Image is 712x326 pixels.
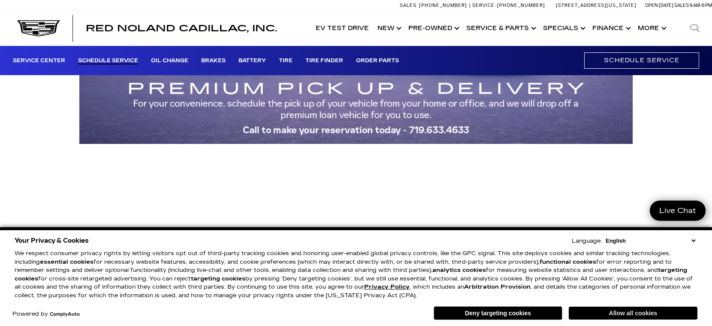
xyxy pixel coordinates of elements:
[15,267,687,282] strong: targeting cookies
[464,283,531,290] strong: Arbitration Provision
[539,11,588,46] a: Specials
[400,3,418,8] span: Sales:
[78,58,138,64] a: Schedule Service
[12,311,80,317] div: Powered by
[650,201,706,221] a: Live Chat
[364,283,410,290] u: Privacy Policy
[674,3,690,8] span: Sales:
[40,259,94,265] strong: essential cookies
[279,58,293,64] a: Tire
[655,206,700,216] span: Live Chat
[588,11,634,46] a: Finance
[373,11,404,46] a: New
[634,11,669,46] button: More
[86,24,277,33] a: Red Noland Cadillac, Inc.
[311,11,373,46] a: EV Test Drive
[434,306,562,320] button: Deny targeting cookies
[356,58,399,64] a: Order Parts
[15,250,697,300] p: We respect consumer privacy rights by letting visitors opt out of third-party tracking cookies an...
[238,58,266,64] a: Battery
[569,307,697,320] button: Allow all cookies
[469,3,547,8] a: Service: [PHONE_NUMBER]
[462,11,539,46] a: Service & Parts
[540,259,596,265] strong: functional cookies
[645,3,673,8] span: Open [DATE]
[151,58,188,64] a: Oil Change
[678,11,712,46] div: Search
[305,58,343,64] a: Tire Finder
[497,3,545,8] span: [PHONE_NUMBER]
[50,312,80,317] a: ComplyAuto
[400,3,469,8] a: Sales: [PHONE_NUMBER]
[690,3,712,8] span: 9 AM-6 PM
[15,235,89,247] span: Your Privacy & Cookies
[201,58,226,64] a: Brakes
[86,23,277,34] span: Red Noland Cadillac, Inc.
[13,58,65,64] a: Service Center
[17,20,60,37] img: Cadillac Dark Logo with Cadillac White Text
[191,275,245,282] strong: targeting cookies
[419,3,467,8] span: [PHONE_NUMBER]
[404,11,462,46] a: Pre-Owned
[79,25,633,143] img: Premium Pick Up and Delivery
[603,237,697,245] select: Language Select
[584,52,699,68] a: Schedule Service
[472,3,496,8] span: Service:
[556,3,637,8] a: [STREET_ADDRESS][US_STATE]
[432,267,486,274] strong: analytics cookies
[572,238,602,244] div: Language:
